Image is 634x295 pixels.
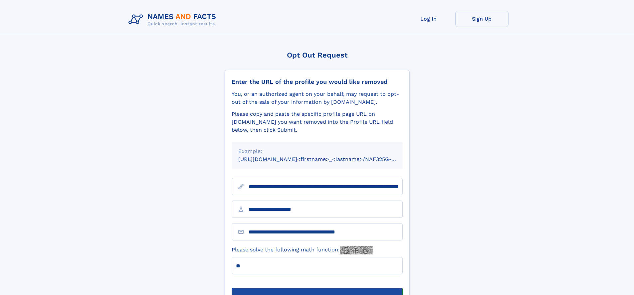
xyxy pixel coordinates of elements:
[238,147,396,155] div: Example:
[232,246,373,254] label: Please solve the following math function:
[232,90,403,106] div: You, or an authorized agent on your behalf, may request to opt-out of the sale of your informatio...
[126,11,222,29] img: Logo Names and Facts
[402,11,455,27] a: Log In
[232,110,403,134] div: Please copy and paste the specific profile page URL on [DOMAIN_NAME] you want removed into the Pr...
[225,51,410,59] div: Opt Out Request
[455,11,509,27] a: Sign Up
[238,156,415,162] small: [URL][DOMAIN_NAME]<firstname>_<lastname>/NAF325G-xxxxxxxx
[232,78,403,85] div: Enter the URL of the profile you would like removed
